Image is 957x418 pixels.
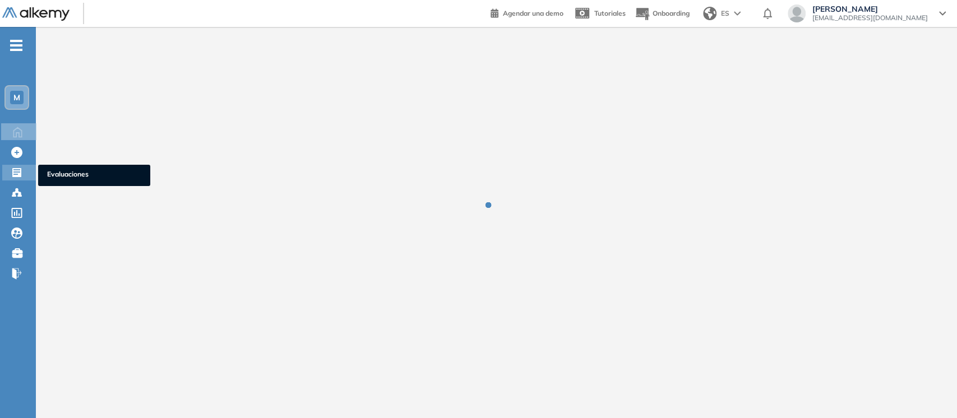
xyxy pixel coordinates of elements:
span: [PERSON_NAME] [812,4,928,13]
img: world [703,7,716,20]
span: Evaluaciones [47,169,141,182]
span: M [13,93,20,102]
img: arrow [734,11,741,16]
span: ES [721,8,729,18]
span: Onboarding [653,9,690,17]
span: [EMAIL_ADDRESS][DOMAIN_NAME] [812,13,928,22]
span: Agendar una demo [503,9,563,17]
i: - [10,44,22,47]
button: Onboarding [635,2,690,26]
a: Agendar una demo [491,6,563,19]
span: Tutoriales [594,9,626,17]
img: Logo [2,7,70,21]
